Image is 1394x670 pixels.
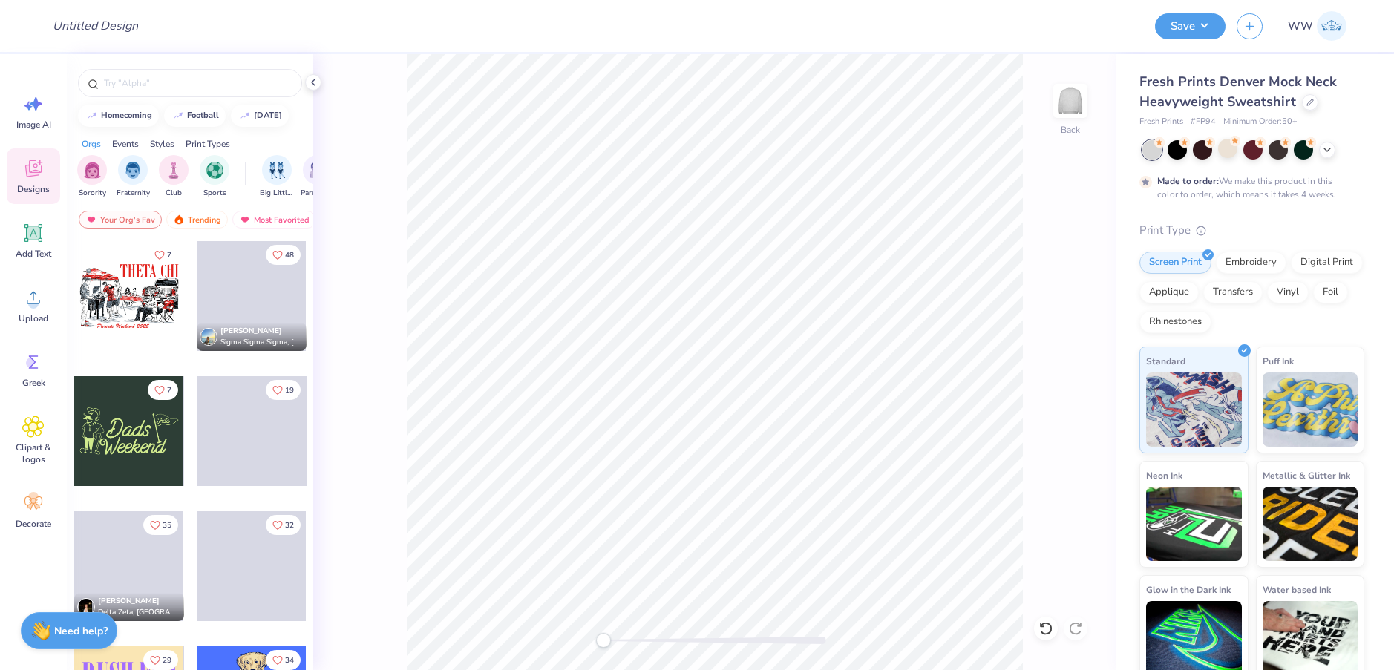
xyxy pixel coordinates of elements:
span: Puff Ink [1263,353,1294,369]
div: filter for Sorority [77,155,107,199]
img: Sports Image [206,162,223,179]
span: 35 [163,522,171,529]
div: Transfers [1203,281,1263,303]
button: filter button [77,155,107,199]
span: 7 [167,252,171,259]
span: 32 [285,522,294,529]
span: Sigma Sigma Sigma, [US_STATE][GEOGRAPHIC_DATA] [220,337,301,348]
span: Big Little Reveal [260,188,294,199]
img: Big Little Reveal Image [269,162,285,179]
div: Most Favorited [232,211,316,229]
div: filter for Club [159,155,189,199]
img: Standard [1146,372,1242,447]
div: Embroidery [1216,252,1286,274]
span: Minimum Order: 50 + [1223,116,1298,128]
button: filter button [117,155,150,199]
span: Designs [17,183,50,195]
div: filter for Sports [200,155,229,199]
img: Parent's Weekend Image [310,162,327,179]
div: Back [1061,123,1080,137]
div: filter for Big Little Reveal [260,155,294,199]
button: Like [266,380,301,400]
span: Upload [19,312,48,324]
button: filter button [301,155,335,199]
input: Try "Alpha" [102,76,292,91]
div: Print Types [186,137,230,151]
img: trend_line.gif [86,111,98,120]
img: trend_line.gif [172,111,184,120]
span: Glow in the Dark Ink [1146,582,1231,597]
span: Add Text [16,248,51,260]
span: 48 [285,252,294,259]
button: Save [1155,13,1226,39]
button: football [164,105,226,127]
a: WW [1281,11,1353,41]
img: most_fav.gif [85,214,97,225]
button: homecoming [78,105,159,127]
span: Standard [1146,353,1185,369]
div: Trending [166,211,228,229]
div: Screen Print [1139,252,1211,274]
span: Clipart & logos [9,441,58,465]
button: Like [148,380,178,400]
span: Delta Zeta, [GEOGRAPHIC_DATA][US_STATE] [98,607,178,618]
div: Events [112,137,139,151]
strong: Need help? [54,624,108,638]
span: 19 [285,387,294,394]
div: halloween [254,111,282,119]
div: Applique [1139,281,1199,303]
span: Metallic & Glitter Ink [1263,467,1350,483]
button: Like [266,515,301,535]
img: Sorority Image [84,162,101,179]
span: Decorate [16,518,51,530]
span: # FP94 [1191,116,1216,128]
div: We make this product in this color to order, which means it takes 4 weeks. [1157,174,1340,201]
span: Fraternity [117,188,150,199]
button: filter button [159,155,189,199]
div: Accessibility label [596,633,611,648]
span: WW [1288,18,1313,35]
span: Sorority [79,188,106,199]
span: Neon Ink [1146,467,1182,483]
div: filter for Parent's Weekend [301,155,335,199]
img: Back [1056,86,1085,116]
div: filter for Fraternity [117,155,150,199]
span: [PERSON_NAME] [98,596,160,606]
span: Fresh Prints Denver Mock Neck Heavyweight Sweatshirt [1139,73,1337,111]
div: football [187,111,219,119]
span: Parent's Weekend [301,188,335,199]
button: filter button [260,155,294,199]
button: Like [266,245,301,265]
span: Sports [203,188,226,199]
img: Club Image [166,162,182,179]
input: Untitled Design [41,11,150,41]
div: Your Org's Fav [79,211,162,229]
span: Water based Ink [1263,582,1331,597]
div: Print Type [1139,222,1364,239]
button: Like [143,650,178,670]
img: Puff Ink [1263,372,1358,447]
button: Like [148,245,178,265]
div: Foil [1313,281,1348,303]
span: 7 [167,387,171,394]
button: filter button [200,155,229,199]
img: most_fav.gif [239,214,251,225]
span: [PERSON_NAME] [220,326,282,336]
img: Neon Ink [1146,487,1242,561]
div: Digital Print [1291,252,1363,274]
span: Image AI [16,119,51,131]
span: 29 [163,657,171,664]
div: Vinyl [1267,281,1309,303]
div: Orgs [82,137,101,151]
img: Metallic & Glitter Ink [1263,487,1358,561]
button: Like [143,515,178,535]
div: Rhinestones [1139,311,1211,333]
span: Fresh Prints [1139,116,1183,128]
div: Styles [150,137,174,151]
strong: Made to order: [1157,175,1219,187]
span: Greek [22,377,45,389]
div: homecoming [101,111,152,119]
img: Fraternity Image [125,162,141,179]
button: Like [266,650,301,670]
span: Club [166,188,182,199]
